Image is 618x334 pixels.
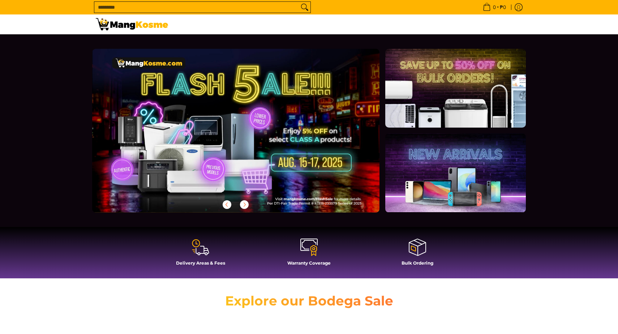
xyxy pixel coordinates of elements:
[204,293,414,309] h2: Explore our Bodega Sale
[175,14,522,34] nav: Main Menu
[219,197,235,213] button: Previous
[367,238,468,271] a: Bulk Ordering
[92,49,403,224] a: More
[492,5,497,10] span: 0
[481,3,508,11] span: •
[299,2,310,13] button: Search
[150,238,251,271] a: Delivery Areas & Fees
[150,260,251,266] h4: Delivery Areas & Fees
[96,18,168,30] img: Mang Kosme: Your Home Appliances Warehouse Sale Partner!
[236,197,252,213] button: Next
[258,260,360,266] h4: Warranty Coverage
[367,260,468,266] h4: Bulk Ordering
[499,5,507,10] span: ₱0
[258,238,360,271] a: Warranty Coverage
